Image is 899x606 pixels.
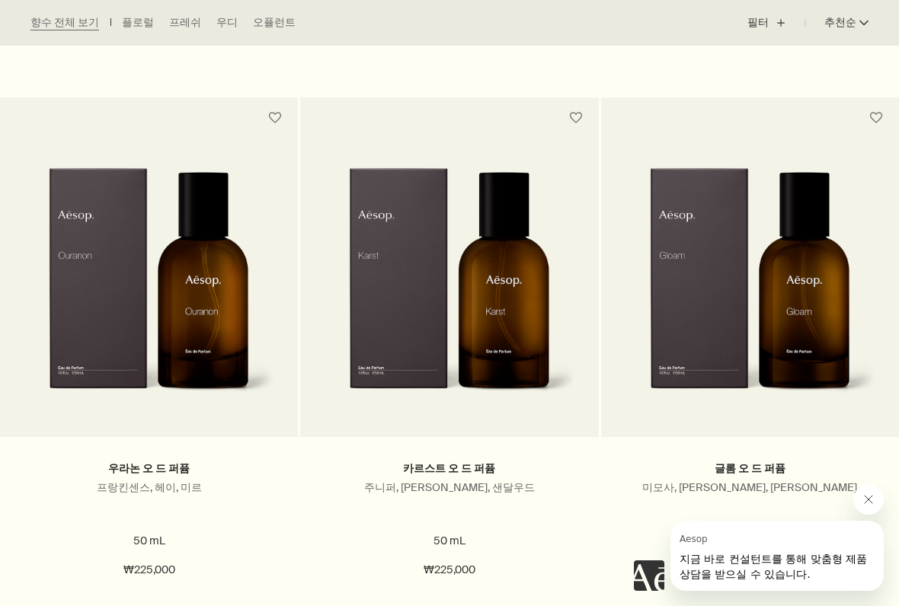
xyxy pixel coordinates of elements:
[23,167,275,413] img: 상자 패키징과 나란히 놓인 우라논 오 드 퍼퓸 갈색병
[805,5,869,41] button: 추천순
[562,104,590,132] button: 위시리스트에 담기
[123,561,175,579] span: ₩225,000
[670,521,884,591] iframe: Aesop의 메시지
[169,15,201,30] a: 프레쉬
[253,15,296,30] a: 오퓰런트
[216,15,238,30] a: 우디
[624,167,876,413] img: 상자 패키징과 나란히 놓인 글롬 오 드 퍼퓸 갈색병
[122,15,154,30] a: 플로럴
[634,484,884,591] div: Aesop님의 말: "지금 바로 컨설턴트를 통해 맞춤형 제품 상담을 받으실 수 있습니다.". 대화를 계속하려면 메시징 창을 엽니다.
[23,480,275,495] p: 프랑킨센스, 헤이, 미르
[323,480,575,495] p: 주니퍼, [PERSON_NAME], 샌달우드
[747,5,805,41] button: 필터
[634,560,664,591] iframe: 내용 없음
[261,104,289,132] button: 위시리스트에 담기
[300,139,598,436] a: Aesop Fragrance Karst Eau de Parfum in amber glass bottle with outer carton.
[624,480,876,495] p: 미모사, [PERSON_NAME], [PERSON_NAME]
[403,461,495,476] a: 카르스트 오 드 퍼퓸
[862,104,890,132] button: 위시리스트에 담기
[323,167,575,413] img: Aesop Fragrance Karst Eau de Parfum in amber glass bottle with outer carton.
[424,561,475,579] span: ₩225,000
[715,461,785,476] a: 글롬 오 드 퍼퓸
[108,461,190,476] a: 우라논 오 드 퍼퓸
[30,15,99,30] a: 향수 전체 보기
[853,484,884,515] iframe: Aesop의 메시지 닫기
[601,139,899,436] a: 상자 패키징과 나란히 놓인 글롬 오 드 퍼퓸 갈색병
